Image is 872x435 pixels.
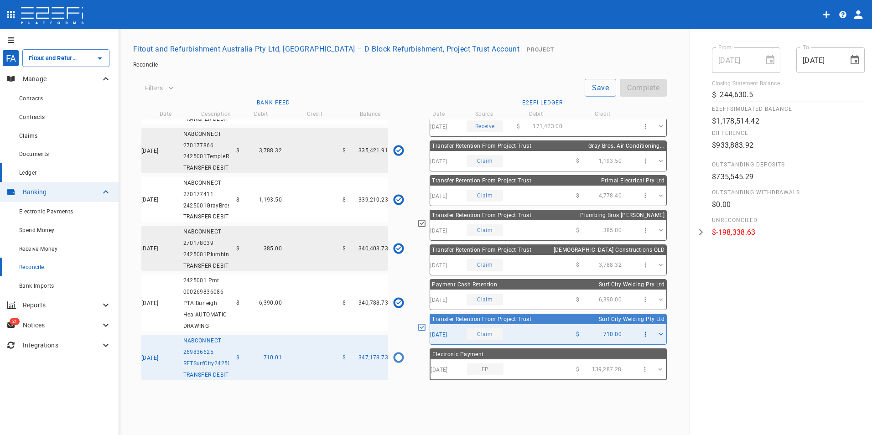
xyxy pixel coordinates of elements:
[431,367,447,373] span: [DATE]
[141,300,158,306] span: [DATE]
[343,354,346,361] span: $
[712,189,865,196] span: Outstanding Withdrawals
[592,366,622,373] span: 139,287.28
[712,130,865,136] span: Difference
[580,212,664,218] span: Plumbing Bros [PERSON_NAME]
[576,262,579,268] span: $
[599,262,622,268] span: 3,788.32
[19,170,36,176] span: Ledger
[259,300,282,306] span: 6,390.00
[576,331,579,337] span: $
[307,111,322,117] span: Credit
[358,147,388,154] span: 335,421.91
[432,143,531,149] span: Transfer Retention From Project Trust
[23,341,100,350] p: Integrations
[358,300,388,306] span: 340,788.73
[430,193,447,199] span: [DATE]
[430,124,447,130] span: [DATE]
[712,80,780,88] label: Closing Statement Balance
[796,47,842,73] input: dd/mm/yyyy
[595,111,610,117] span: Credit
[10,318,20,325] span: 21
[93,52,106,65] button: Open
[533,123,562,129] span: 171,423.00
[23,300,100,310] p: Reports
[145,84,163,92] span: Filters
[23,187,100,197] p: Banking
[517,123,520,129] span: $
[264,354,282,361] span: 710.01
[236,354,239,361] span: $
[133,62,158,68] a: Reconcile
[712,161,865,168] span: Outstanding Deposits
[432,351,483,357] span: Electronic Payment
[236,245,239,252] span: $
[712,227,865,238] p: $-198,338.63
[259,197,282,203] span: 1,193.50
[343,245,346,252] span: $
[133,62,857,68] nav: breadcrumb
[358,354,388,361] span: 347,178.73
[183,180,241,220] span: NABCONNECT 270177411 2425001GrayBrosRET TRANSFER DEBIT
[141,245,158,252] span: [DATE]
[576,296,579,303] span: $
[603,331,622,337] span: 710.00
[475,111,493,117] span: Source
[712,199,865,210] p: $0.00
[2,50,19,67] div: FA
[183,277,227,329] span: 2425001 Pmt 000269836086 PTA Burleigh Hea AUTOMATIC DRAWING
[554,247,664,253] span: [DEMOGRAPHIC_DATA] Constructions QLD
[264,245,282,252] span: 385.00
[26,53,80,63] input: Fitout and Refurbishment Australia Pty Ltd, Burleigh Heads State School – D Block Refurbishment, ...
[712,116,865,126] p: $1,178,514.42
[343,197,346,203] span: $
[712,47,758,73] input: dd/mm/yyyy
[358,197,388,203] span: 339,210.23
[19,246,57,252] span: Receive Money
[599,192,622,199] span: 4,778.40
[576,227,579,233] span: $
[392,144,405,157] div: $3,788.32 / $3,788.32
[259,147,282,154] span: 3,788.32
[343,147,346,154] span: $
[183,131,236,171] span: NABCONNECT 270177866 2425001TempleRET TRANSFER DEBIT
[19,227,54,233] span: Spend Money
[430,228,447,234] span: [DATE]
[19,264,44,270] span: Reconcile
[141,148,158,154] span: [DATE]
[430,158,447,165] span: [DATE]
[529,111,543,117] span: Debit
[23,74,100,83] p: Manage
[603,227,622,233] span: 385.00
[430,331,447,338] span: [DATE]
[430,262,447,269] span: [DATE]
[392,296,405,310] div: $6,390.00 / $6,390.00
[588,143,664,149] span: Gray Bros. Air Conditioning...
[522,99,563,106] span: E2EFi Ledger
[599,158,622,164] span: 1,193.50
[576,366,579,373] span: $
[236,300,239,306] span: $
[19,114,45,120] span: Contracts
[432,247,531,253] span: Transfer Retention From Project Trust
[183,228,243,269] span: NABCONNECT 270178039 2425001PlumbingRET TRANSFER DEBIT
[141,355,158,361] span: [DATE]
[19,95,43,102] span: Contacts
[141,197,158,203] span: [DATE]
[141,81,177,95] button: Filters
[19,208,73,215] span: Electronic Payments
[576,158,579,164] span: $
[712,140,865,150] p: $933,883.92
[201,111,231,117] span: Description
[343,300,346,306] span: $
[236,147,239,154] span: $
[585,79,616,97] button: Save
[392,193,405,207] div: $1,193.50 / $1,193.50
[712,171,865,182] p: $735,545.29
[690,29,712,435] button: open drawer
[527,47,554,53] span: Project
[599,281,664,288] span: Surf City Welding Pty Ltd
[430,297,447,303] span: [DATE]
[130,40,523,58] button: Fitout and Refurbishment Australia Pty Ltd, [GEOGRAPHIC_DATA] – D Block Refurbishment, Project Tr...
